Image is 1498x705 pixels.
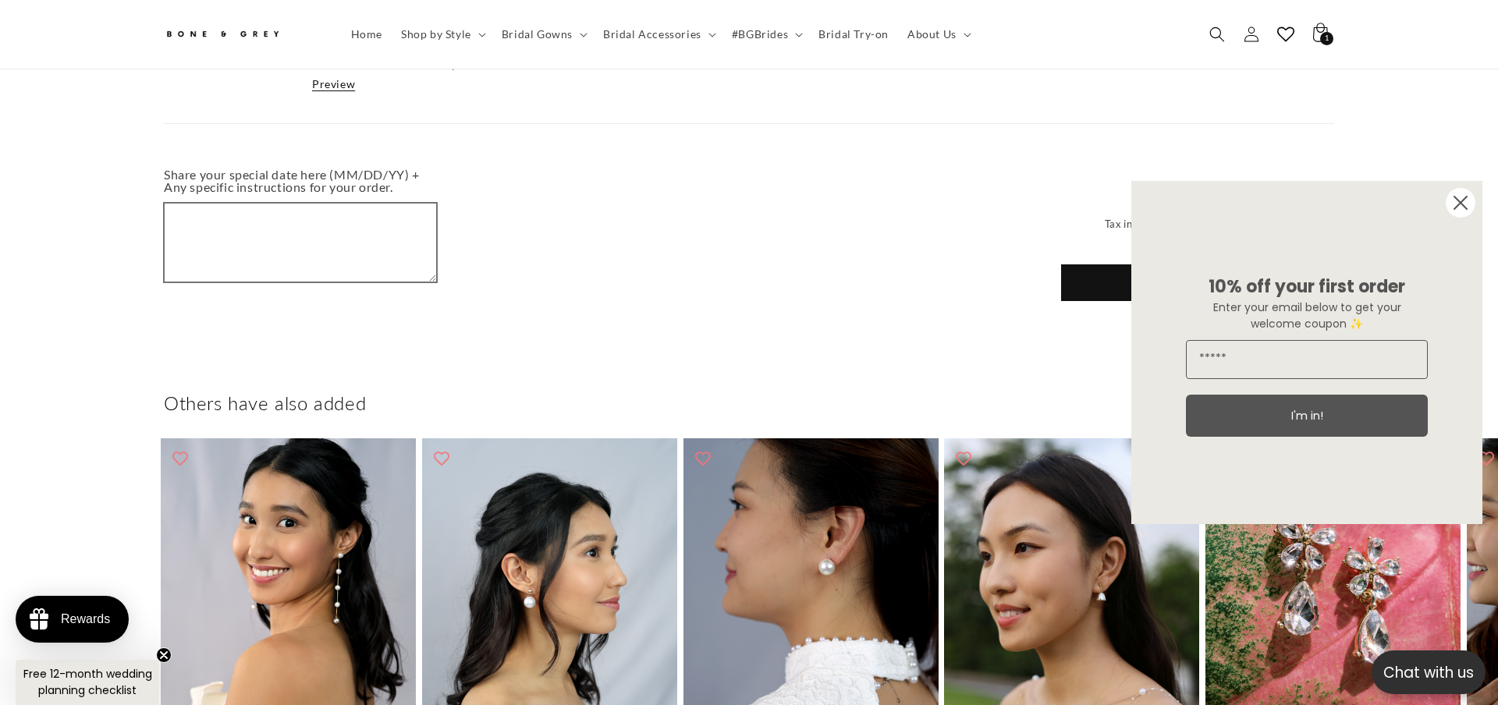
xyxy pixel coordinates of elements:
button: Close dialog [1445,187,1476,218]
span: About Us [907,27,957,41]
button: Add to wishlist [165,442,196,473]
summary: #BGBrides [722,18,809,51]
p: Chat with us [1372,661,1486,684]
a: Bridal Try-on [809,18,898,51]
a: Home [342,18,392,51]
summary: Shop by Style [392,18,492,51]
a: Bone and Grey Bridal [158,16,326,53]
label: Share your special date here (MM/DD/YY) + Any specific instructions for your order. [164,179,437,193]
span: Bridal Accessories [603,27,701,41]
span: Bridal Gowns [502,27,573,41]
button: Open chatbox [1372,650,1486,694]
summary: Bridal Gowns [492,18,594,51]
summary: About Us [898,18,978,51]
div: Rewards [61,612,110,626]
span: 1 [1325,32,1329,45]
span: Enter your email below to get your welcome coupon ✨ [1213,299,1401,331]
button: Close teaser [156,647,172,663]
summary: Bridal Accessories [594,18,722,51]
div: Free 12-month wedding planning checklistClose teaser [16,660,159,705]
span: #BGBrides [732,27,788,41]
input: Email [1186,340,1428,379]
button: Add to wishlist [687,442,719,473]
small: Tax included. and discounts calculated at checkout. [1061,217,1334,247]
summary: Search [1200,17,1234,51]
button: Check out [1061,264,1334,301]
button: I'm in! [1186,395,1428,437]
button: Add to wishlist [426,442,457,473]
button: Add to wishlist [948,442,979,473]
span: Home [351,27,382,41]
span: Shop by Style [401,27,471,41]
img: Bone and Grey Bridal [164,22,281,48]
h2: Others have also added [164,391,1334,415]
span: Free 12-month wedding planning checklist [23,666,152,698]
div: FLYOUT Form [1116,165,1498,540]
span: Bridal Try-on [818,27,889,41]
a: Preview [312,77,355,90]
span: 10% off your first order [1209,275,1405,299]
